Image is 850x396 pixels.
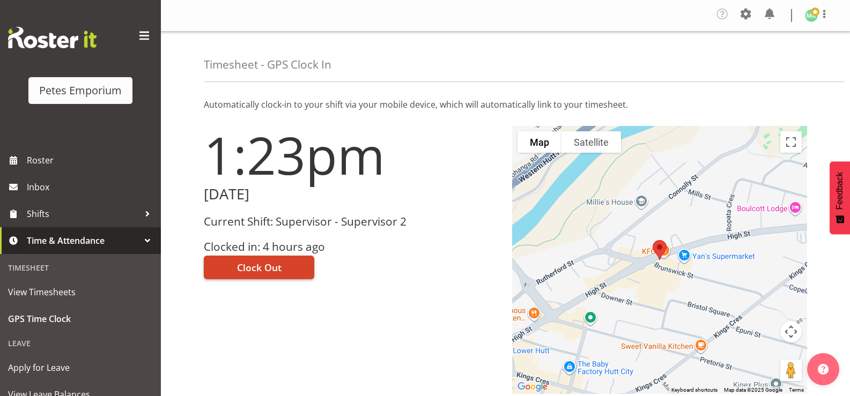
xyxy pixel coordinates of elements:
img: help-xxl-2.png [818,364,829,375]
div: Timesheet [3,257,158,279]
a: GPS Time Clock [3,305,158,332]
div: Petes Emporium [39,83,122,99]
span: View Timesheets [8,284,153,300]
h4: Timesheet - GPS Clock In [204,58,331,71]
span: Map data ©2025 Google [724,387,782,393]
span: Clock Out [237,260,282,274]
span: Time & Attendance [27,233,139,249]
button: Drag Pegman onto the map to open Street View [780,360,802,381]
h2: [DATE] [204,186,499,203]
span: Roster [27,152,156,168]
button: Map camera controls [780,321,802,342]
button: Feedback - Show survey [830,161,850,234]
img: Rosterit website logo [8,27,97,48]
a: Open this area in Google Maps (opens a new window) [515,380,550,394]
button: Show street map [518,131,561,153]
span: GPS Time Clock [8,311,153,327]
h3: Current Shift: Supervisor - Supervisor 2 [204,215,499,228]
img: melanie-richardson713.jpg [805,9,818,22]
a: View Timesheets [3,279,158,305]
button: Clock Out [204,256,314,279]
h3: Clocked in: 4 hours ago [204,241,499,253]
h1: 1:23pm [204,126,499,184]
button: Keyboard shortcuts [671,386,718,394]
button: Toggle fullscreen view [780,131,802,153]
span: Shifts [27,206,139,222]
img: Google [515,380,550,394]
a: Apply for Leave [3,354,158,381]
button: Show satellite imagery [561,131,621,153]
span: Apply for Leave [8,360,153,376]
p: Automatically clock-in to your shift via your mobile device, which will automatically link to you... [204,98,807,111]
span: Feedback [835,172,845,210]
span: Inbox [27,179,156,195]
a: Terms (opens in new tab) [789,387,804,393]
div: Leave [3,332,158,354]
